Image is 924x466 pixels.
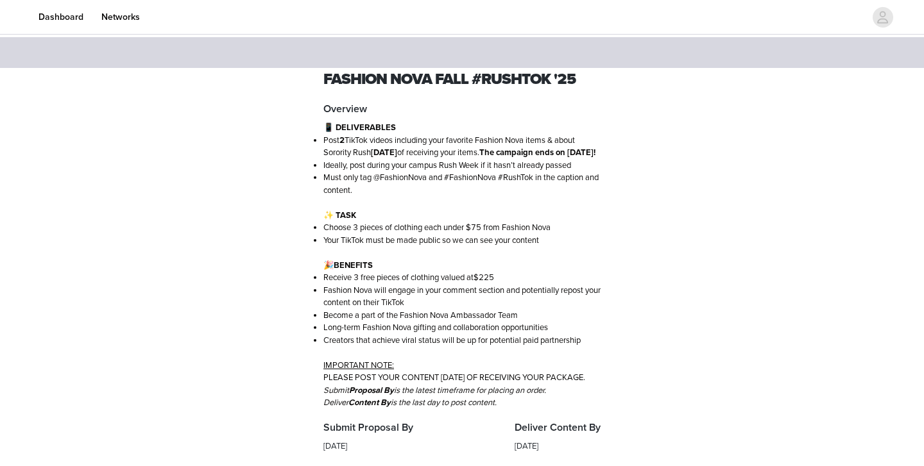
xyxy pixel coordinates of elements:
span: Receive 3 free pieces of clothing valued at [323,272,474,283]
a: Networks [94,3,148,31]
h4: Submit Proposal By [323,420,413,435]
span: 📱 DELIVERABLES [323,122,396,133]
div: [DATE] [515,440,601,453]
div: avatar [877,7,889,28]
h4: Overview [323,101,601,117]
h1: Fashion Nova Fall #RushTok '25 [323,68,601,91]
strong: Proposal By [349,385,394,395]
h4: Deliver Content By [515,420,601,435]
strong: 2 [339,135,345,146]
span: PLEASE POST YOUR CONTENT [DATE] OF RECEIVING YOUR PACKAGE. [323,372,585,383]
li: Your TikTok must be made public so we can see your content [323,235,601,247]
span: Must only tag @FashionNova and #FashionNova #RushTok in the caption and content. [323,172,599,196]
strong: Content By [348,397,391,408]
span: $225 [474,272,494,283]
span: BENEFITS [323,260,373,270]
span: deally, post during your campus Rush Week if it hasn’t already passed [325,160,571,171]
em: Deliver is the last day to post content. [323,397,497,408]
span: ✨ [323,210,334,221]
span: Fashion Nova will engage in your comment section and potentially repost your content on their TikTok [323,285,601,308]
span: 🎉 [323,260,334,270]
span: IMPORTANT NOTE: [323,360,394,370]
span: Long-term Fashion Nova gifting and collaboration opportunities [323,322,548,333]
strong: The campaign ends on [DATE]! [479,147,595,158]
span: I [323,160,325,171]
a: Dashboard [31,3,91,31]
strong: [DATE] [371,147,397,158]
span: TASK [336,210,356,221]
span: Post TikTok videos including your favorite Fashion Nova items & about Sorority Rush of receiving ... [323,135,595,158]
span: Become a part of the Fashion Nova Ambassador Team [323,310,518,320]
div: [DATE] [323,440,413,453]
span: Choose 3 pieces of clothing each under $75 from Fashion Nova [323,222,551,233]
span: Creators that achieve viral status will be up for potential paid partnership [323,335,581,345]
em: Submit is the latest timeframe for placing an order. [323,385,546,395]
